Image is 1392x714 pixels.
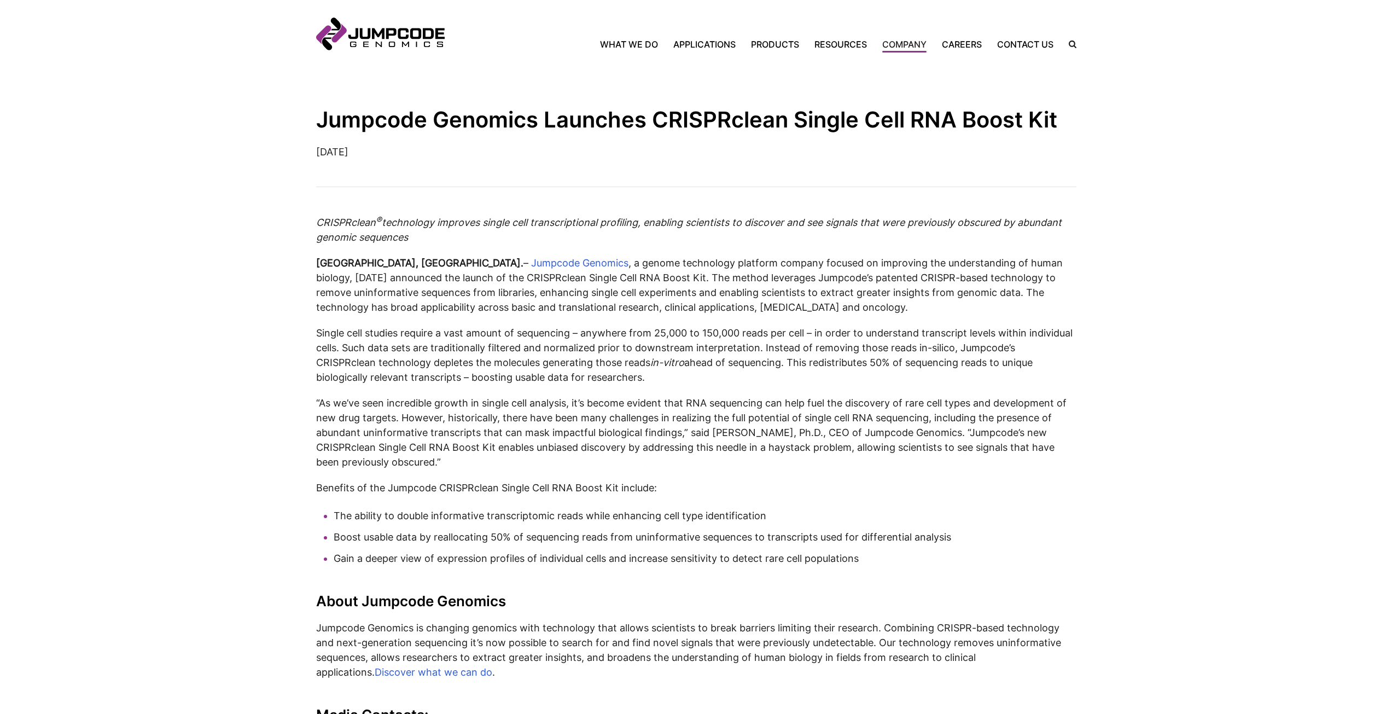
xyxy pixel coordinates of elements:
[334,508,1076,523] li: The ability to double informative transcriptomic reads while enhancing cell type identification
[875,38,934,51] a: Company
[1061,40,1076,48] label: Search the site.
[316,326,1076,385] p: Single cell studies require a vast amount of sequencing – anywhere from 25,000 to 150,000 reads p...
[316,106,1076,133] h1: Jumpcode Genomics Launches CRISPRclean Single Cell RNA Boost Kit
[989,38,1061,51] a: Contact Us
[375,666,492,678] a: Discover what we can do
[316,146,348,158] time: [DATE]
[743,38,807,51] a: Products
[376,216,382,224] sup: ®
[316,593,1076,609] h2: About Jumpcode Genomics
[334,530,1076,544] li: Boost usable data by reallocating 50% of sequencing reads from uninformative sequences to transcr...
[316,256,1076,315] p: – , a genome technology platform company focused on improving the understanding of human biology,...
[807,38,875,51] a: Resources
[316,217,1062,243] em: CRISPRclean technology improves single cell transcriptional profiling, enabling scientists to dis...
[666,38,743,51] a: Applications
[934,38,989,51] a: Careers
[316,257,523,269] strong: [GEOGRAPHIC_DATA], [GEOGRAPHIC_DATA].
[600,38,666,51] a: What We Do
[445,38,1061,51] nav: Primary Navigation
[316,620,1076,680] p: Jumpcode Genomics is changing genomics with technology that allows scientists to break barriers l...
[316,396,1076,469] p: “As we’ve seen incredible growth in single cell analysis, it’s become evident that RNA sequencing...
[531,257,628,269] a: Jumpcode Genomics
[316,480,1076,495] p: Benefits of the Jumpcode CRISPRclean Single Cell RNA Boost Kit include:
[650,357,684,368] em: in-vitro
[334,551,1076,566] li: Gain a deeper view of expression profiles of individual cells and increase sensitivity to detect ...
